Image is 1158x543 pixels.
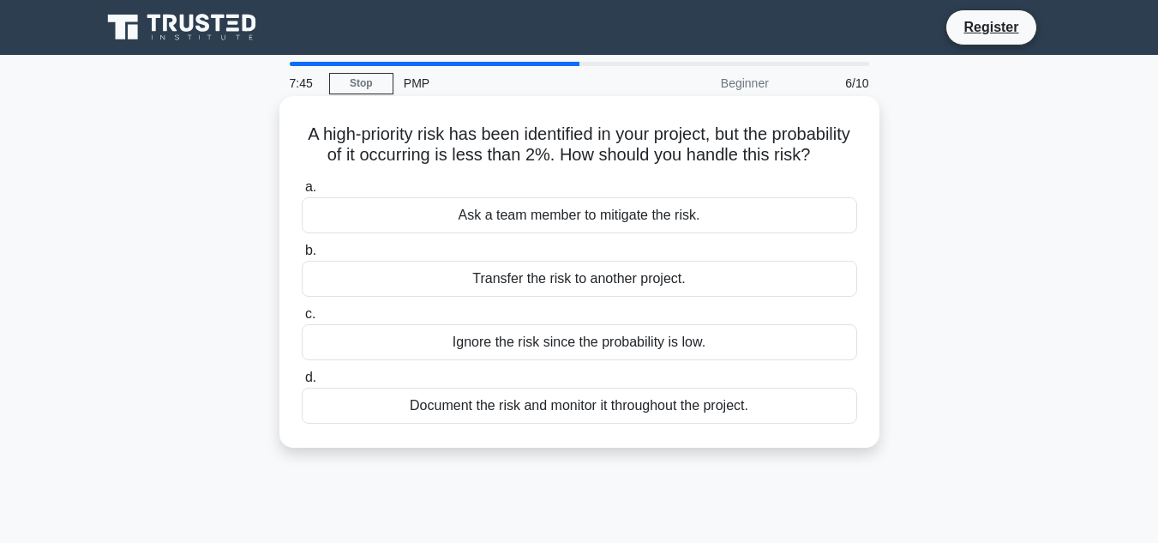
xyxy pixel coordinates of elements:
span: a. [305,179,316,194]
div: PMP [393,66,629,100]
a: Register [953,16,1029,38]
div: 6/10 [779,66,879,100]
span: c. [305,306,315,321]
div: Document the risk and monitor it throughout the project. [302,388,857,424]
div: Beginner [629,66,779,100]
div: Transfer the risk to another project. [302,261,857,297]
h5: A high-priority risk has been identified in your project, but the probability of it occurring is ... [300,124,859,166]
span: b. [305,243,316,257]
span: d. [305,370,316,384]
a: Stop [329,73,393,94]
div: 7:45 [279,66,329,100]
div: Ask a team member to mitigate the risk. [302,197,857,233]
div: Ignore the risk since the probability is low. [302,324,857,360]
